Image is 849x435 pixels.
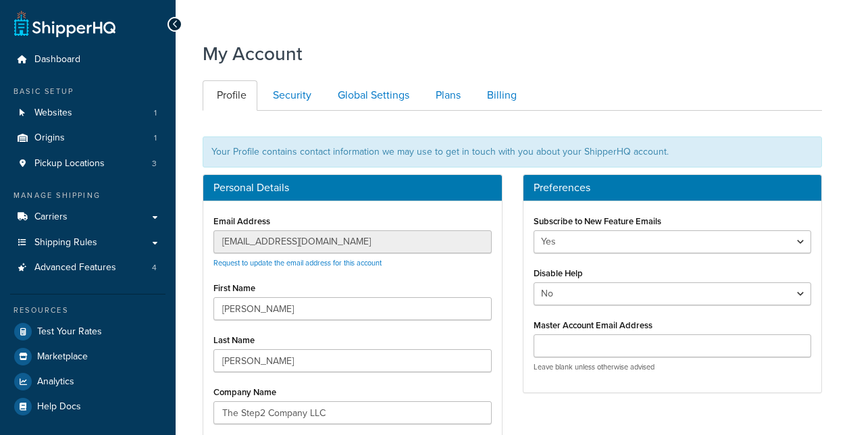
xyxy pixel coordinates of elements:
[34,132,65,144] span: Origins
[10,319,165,344] a: Test Your Rates
[34,262,116,274] span: Advanced Features
[10,126,165,151] li: Origins
[534,362,812,372] p: Leave blank unless otherwise advised
[213,216,270,226] label: Email Address
[34,54,80,66] span: Dashboard
[10,255,165,280] a: Advanced Features 4
[37,401,81,413] span: Help Docs
[154,132,157,144] span: 1
[10,101,165,126] li: Websites
[203,136,822,168] div: Your Profile contains contact information we may use to get in touch with you about your ShipperH...
[473,80,528,111] a: Billing
[37,326,102,338] span: Test Your Rates
[213,257,382,268] a: Request to update the email address for this account
[10,190,165,201] div: Manage Shipping
[152,262,157,274] span: 4
[34,211,68,223] span: Carriers
[213,335,255,345] label: Last Name
[34,237,97,249] span: Shipping Rules
[10,126,165,151] a: Origins 1
[421,80,471,111] a: Plans
[534,320,652,330] label: Master Account Email Address
[10,86,165,97] div: Basic Setup
[152,158,157,170] span: 3
[534,268,583,278] label: Disable Help
[14,10,115,37] a: ShipperHQ Home
[10,205,165,230] a: Carriers
[213,387,276,397] label: Company Name
[534,182,812,194] h3: Preferences
[213,283,255,293] label: First Name
[10,230,165,255] a: Shipping Rules
[534,216,661,226] label: Subscribe to New Feature Emails
[203,80,257,111] a: Profile
[324,80,420,111] a: Global Settings
[10,255,165,280] li: Advanced Features
[10,101,165,126] a: Websites 1
[213,182,492,194] h3: Personal Details
[10,47,165,72] a: Dashboard
[259,80,322,111] a: Security
[10,305,165,316] div: Resources
[10,369,165,394] a: Analytics
[37,351,88,363] span: Marketplace
[10,151,165,176] li: Pickup Locations
[10,394,165,419] a: Help Docs
[154,107,157,119] span: 1
[10,344,165,369] a: Marketplace
[34,107,72,119] span: Websites
[10,151,165,176] a: Pickup Locations 3
[37,376,74,388] span: Analytics
[34,158,105,170] span: Pickup Locations
[203,41,303,67] h1: My Account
